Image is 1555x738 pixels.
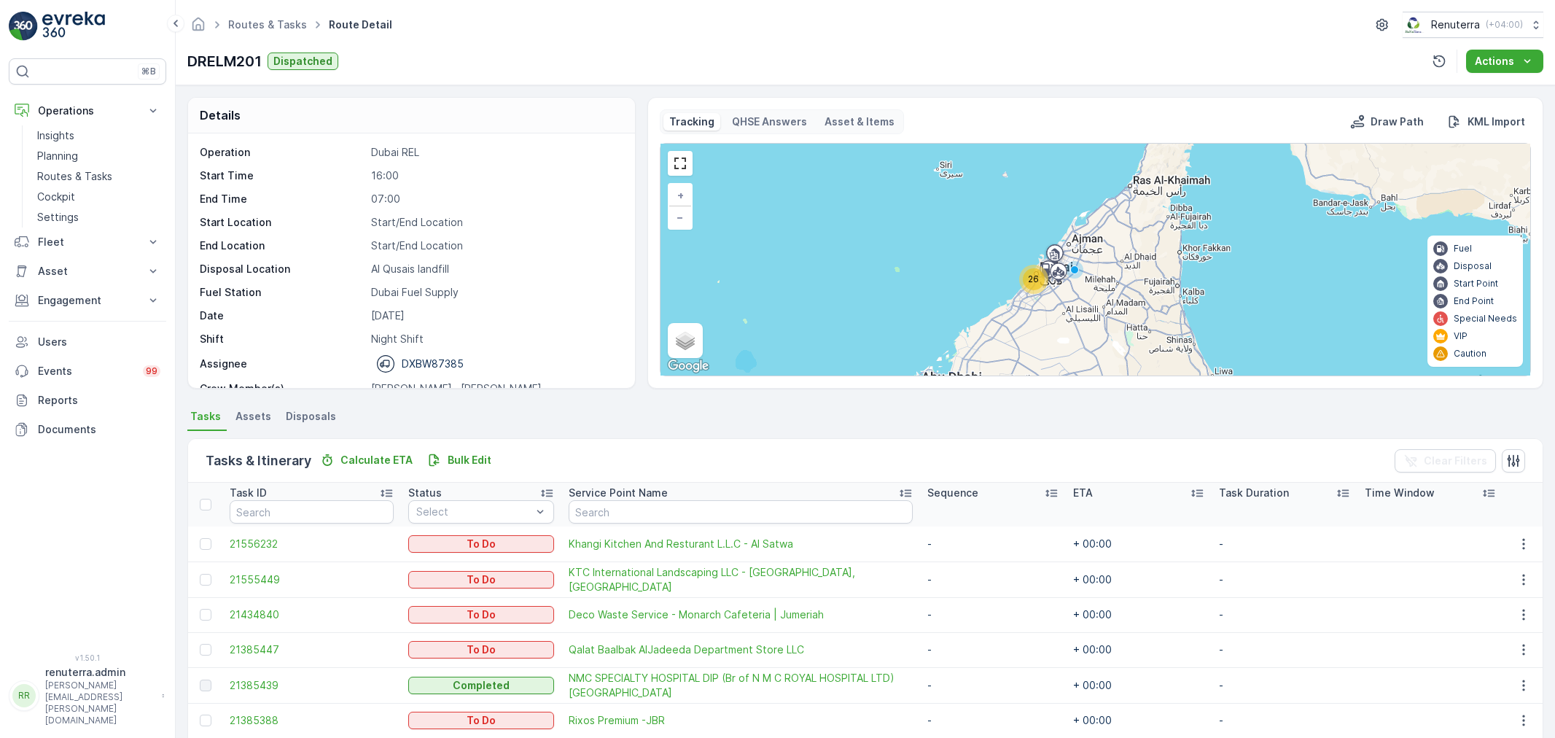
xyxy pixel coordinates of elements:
[42,12,105,41] img: logo_light-DOdMpM7g.png
[37,169,112,184] p: Routes & Tasks
[200,215,365,230] p: Start Location
[38,335,160,349] p: Users
[38,104,137,118] p: Operations
[1371,114,1424,129] p: Draw Path
[569,642,913,657] a: Qalat Baalbak AlJadeeda Department Store LLC
[45,680,155,726] p: [PERSON_NAME][EMAIL_ADDRESS][PERSON_NAME][DOMAIN_NAME]
[1441,113,1531,131] button: KML Import
[200,262,365,276] p: Disposal Location
[569,537,913,551] span: Khangi Kitchen And Resturant L.L.C - Al Satwa
[37,190,75,204] p: Cockpit
[9,415,166,444] a: Documents
[1212,703,1357,738] td: -
[453,678,510,693] p: Completed
[669,206,691,228] a: Zoom Out
[230,642,394,657] a: 21385447
[1468,114,1525,129] p: KML Import
[927,486,978,500] p: Sequence
[200,332,365,346] p: Shift
[371,215,620,230] p: Start/End Location
[920,703,1066,738] td: -
[920,632,1066,667] td: -
[31,146,166,166] a: Planning
[200,715,211,726] div: Toggle Row Selected
[9,327,166,357] a: Users
[1403,17,1425,33] img: Screenshot_2024-07-26_at_13.33.01.png
[37,210,79,225] p: Settings
[230,500,394,524] input: Search
[230,607,394,622] span: 21434840
[268,53,338,70] button: Dispatched
[569,500,913,524] input: Search
[371,262,620,276] p: Al Qusais landfill
[9,228,166,257] button: Fleet
[371,238,620,253] p: Start/End Location
[669,152,691,174] a: View Fullscreen
[38,422,160,437] p: Documents
[732,114,807,129] p: QHSE Answers
[1066,527,1212,562] td: + 00:00
[190,409,221,424] span: Tasks
[1066,632,1212,667] td: + 00:00
[230,713,394,728] span: 21385388
[371,145,620,160] p: Dubai REL
[664,357,712,376] img: Google
[1454,313,1517,325] p: Special Needs
[825,114,895,129] p: Asset & Items
[1454,295,1494,307] p: End Point
[408,677,554,694] button: Completed
[1066,597,1212,632] td: + 00:00
[340,453,413,467] p: Calculate ETA
[38,364,134,378] p: Events
[1475,54,1514,69] p: Actions
[569,607,913,622] a: Deco Waste Service - Monarch Cafeteria | Jumeriah
[38,293,137,308] p: Engagement
[569,565,913,594] span: KTC International Landscaping LLC - [GEOGRAPHIC_DATA], [GEOGRAPHIC_DATA]
[1212,632,1357,667] td: -
[660,144,1530,376] div: 0
[1212,667,1357,703] td: -
[402,357,464,371] p: DXBW87385
[1454,348,1486,360] p: Caution
[200,644,211,656] div: Toggle Row Selected
[230,572,394,587] a: 21555449
[1486,19,1523,31] p: ( +04:00 )
[408,641,554,659] button: To Do
[230,537,394,551] a: 21556232
[467,572,496,587] p: To Do
[9,96,166,125] button: Operations
[1395,449,1496,473] button: Clear Filters
[1212,562,1357,597] td: -
[200,145,365,160] p: Operation
[286,409,336,424] span: Disposals
[467,537,496,551] p: To Do
[9,357,166,386] a: Events99
[9,653,166,662] span: v 1.50.1
[467,713,496,728] p: To Do
[1344,113,1430,131] button: Draw Path
[206,451,311,471] p: Tasks & Itinerary
[200,192,365,206] p: End Time
[669,325,701,357] a: Layers
[1019,265,1048,294] div: 26
[408,712,554,729] button: To Do
[371,285,620,300] p: Dubai Fuel Supply
[569,713,913,728] a: Rixos Premium -JBR
[569,671,913,700] span: NMC SPECIALTY HOSPITAL DIP (Br of N M C ROYAL HOSPITAL LTD) [GEOGRAPHIC_DATA]
[230,678,394,693] span: 21385439
[416,505,531,519] p: Select
[235,409,271,424] span: Assets
[31,207,166,228] a: Settings
[920,527,1066,562] td: -
[230,486,267,500] p: Task ID
[200,574,211,586] div: Toggle Row Selected
[1466,50,1543,73] button: Actions
[200,381,365,396] p: Crew Member(s)
[190,22,206,34] a: Homepage
[569,565,913,594] a: KTC International Landscaping LLC - Satwa, City Walk
[920,667,1066,703] td: -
